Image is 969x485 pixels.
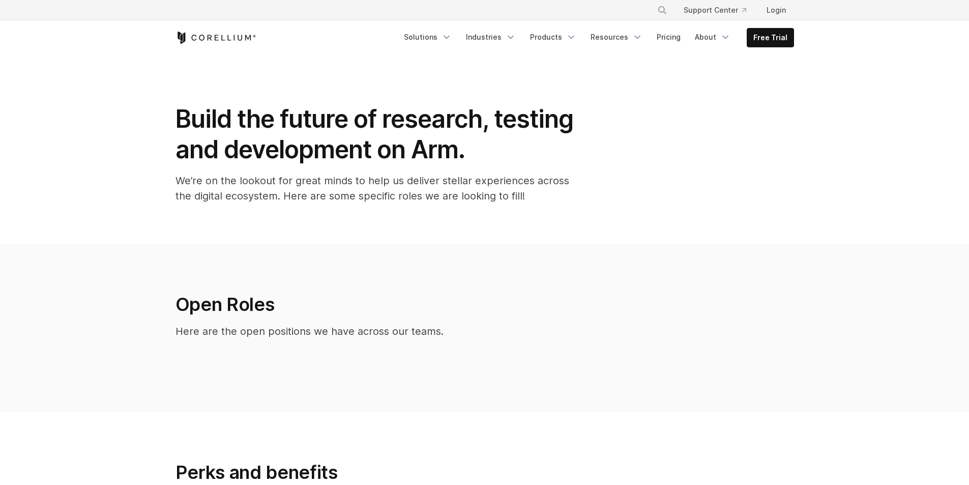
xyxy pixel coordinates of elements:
button: Search [653,1,671,19]
a: Industries [460,28,522,46]
a: Products [524,28,582,46]
h2: Open Roles [175,293,634,316]
h1: Build the future of research, testing and development on Arm. [175,104,582,165]
a: Resources [584,28,649,46]
p: We’re on the lookout for great minds to help us deliver stellar experiences across the digital ec... [175,173,582,204]
a: Login [758,1,794,19]
h2: Perks and benefits [175,461,475,483]
a: Corellium Home [175,32,256,44]
a: About [689,28,737,46]
div: Navigation Menu [398,28,794,47]
a: Pricing [651,28,687,46]
div: Navigation Menu [645,1,794,19]
a: Support Center [676,1,754,19]
p: Here are the open positions we have across our teams. [175,324,634,339]
a: Free Trial [747,28,794,47]
a: Solutions [398,28,458,46]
